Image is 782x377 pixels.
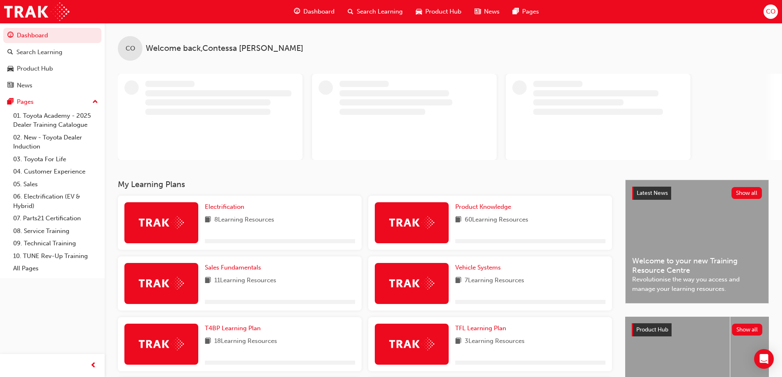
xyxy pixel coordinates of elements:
[3,28,101,43] a: Dashboard
[389,216,434,229] img: Trak
[513,7,519,17] span: pages-icon
[522,7,539,16] span: Pages
[389,277,434,290] img: Trak
[341,3,409,20] a: search-iconSearch Learning
[10,190,101,212] a: 06. Electrification (EV & Hybrid)
[205,264,261,271] span: Sales Fundamentals
[637,190,668,196] span: Latest News
[7,65,14,73] span: car-icon
[10,250,101,263] a: 10. TUNE Rev-Up Training
[465,215,528,225] span: 60 Learning Resources
[632,275,762,293] span: Revolutionise the way you access and manage your learning resources.
[205,263,264,272] a: Sales Fundamentals
[455,263,504,272] a: Vehicle Systems
[205,202,248,212] a: Electrification
[92,97,98,107] span: up-icon
[16,48,62,57] div: Search Learning
[205,276,211,286] span: book-icon
[7,49,13,56] span: search-icon
[416,7,422,17] span: car-icon
[625,180,769,304] a: Latest NewsShow allWelcome to your new Training Resource CentreRevolutionise the way you access a...
[409,3,468,20] a: car-iconProduct Hub
[118,180,612,189] h3: My Learning Plans
[205,324,264,333] a: T4BP Learning Plan
[4,2,69,21] img: Trak
[636,326,668,333] span: Product Hub
[3,94,101,110] button: Pages
[3,78,101,93] a: News
[764,5,778,19] button: CO
[146,44,303,53] span: Welcome back , Contessa [PERSON_NAME]
[468,3,506,20] a: news-iconNews
[455,203,511,210] span: Product Knowledge
[3,45,101,60] a: Search Learning
[10,262,101,275] a: All Pages
[348,7,353,17] span: search-icon
[205,324,261,332] span: T4BP Learning Plan
[10,165,101,178] a: 04. Customer Experience
[294,7,300,17] span: guage-icon
[732,324,763,336] button: Show all
[632,187,762,200] a: Latest NewsShow all
[126,44,135,53] span: CO
[455,324,509,333] a: TFL Learning Plan
[455,324,506,332] span: TFL Learning Plan
[10,225,101,238] a: 08. Service Training
[7,82,14,89] span: news-icon
[732,187,762,199] button: Show all
[357,7,403,16] span: Search Learning
[754,349,774,369] div: Open Intercom Messenger
[7,32,14,39] span: guage-icon
[484,7,500,16] span: News
[10,153,101,166] a: 03. Toyota For Life
[465,276,524,286] span: 7 Learning Resources
[139,338,184,350] img: Trak
[455,276,461,286] span: book-icon
[17,97,34,107] div: Pages
[475,7,481,17] span: news-icon
[465,336,525,347] span: 3 Learning Resources
[205,215,211,225] span: book-icon
[17,64,53,73] div: Product Hub
[214,336,277,347] span: 18 Learning Resources
[455,215,461,225] span: book-icon
[766,7,775,16] span: CO
[214,276,276,286] span: 11 Learning Resources
[10,178,101,191] a: 05. Sales
[205,336,211,347] span: book-icon
[389,338,434,350] img: Trak
[632,323,762,336] a: Product HubShow all
[214,215,274,225] span: 8 Learning Resources
[3,61,101,76] a: Product Hub
[425,7,461,16] span: Product Hub
[632,256,762,275] span: Welcome to your new Training Resource Centre
[90,361,96,371] span: prev-icon
[139,277,184,290] img: Trak
[506,3,546,20] a: pages-iconPages
[455,336,461,347] span: book-icon
[303,7,335,16] span: Dashboard
[10,131,101,153] a: 02. New - Toyota Dealer Induction
[7,98,14,106] span: pages-icon
[10,110,101,131] a: 01. Toyota Academy - 2025 Dealer Training Catalogue
[287,3,341,20] a: guage-iconDashboard
[205,203,244,210] span: Electrification
[455,202,514,212] a: Product Knowledge
[10,212,101,225] a: 07. Parts21 Certification
[139,216,184,229] img: Trak
[10,237,101,250] a: 09. Technical Training
[3,26,101,94] button: DashboardSearch LearningProduct HubNews
[17,81,32,90] div: News
[455,264,501,271] span: Vehicle Systems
